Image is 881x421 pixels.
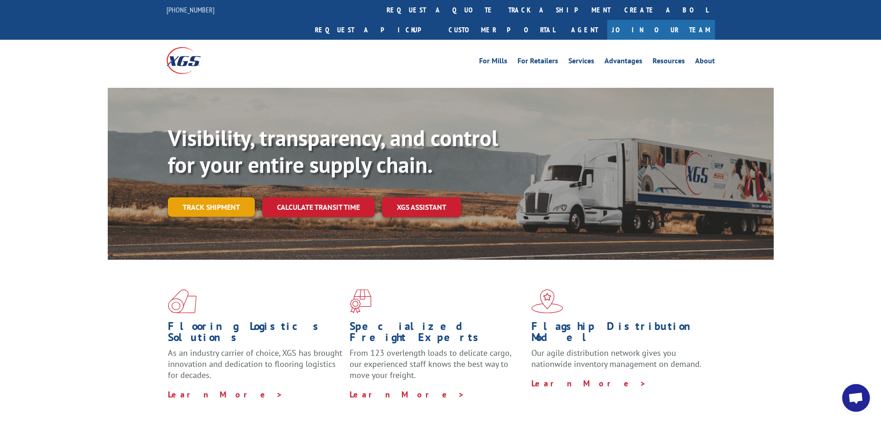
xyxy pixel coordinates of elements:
[168,123,498,179] b: Visibility, transparency, and control for your entire supply chain.
[607,20,715,40] a: Join Our Team
[382,197,461,217] a: XGS ASSISTANT
[350,289,371,313] img: xgs-icon-focused-on-flooring-red
[168,289,197,313] img: xgs-icon-total-supply-chain-intelligence-red
[442,20,562,40] a: Customer Portal
[518,57,558,67] a: For Retailers
[531,321,706,348] h1: Flagship Distribution Model
[604,57,642,67] a: Advantages
[479,57,507,67] a: For Mills
[842,384,870,412] div: Open chat
[531,378,647,389] a: Learn More >
[350,389,465,400] a: Learn More >
[168,197,255,217] a: Track shipment
[168,321,343,348] h1: Flooring Logistics Solutions
[168,389,283,400] a: Learn More >
[562,20,607,40] a: Agent
[168,348,342,380] span: As an industry carrier of choice, XGS has brought innovation and dedication to flooring logistics...
[531,348,702,369] span: Our agile distribution network gives you nationwide inventory management on demand.
[350,348,524,389] p: From 123 overlength loads to delicate cargo, our experienced staff knows the best way to move you...
[531,289,563,313] img: xgs-icon-flagship-distribution-model-red
[308,20,442,40] a: Request a pickup
[166,5,215,14] a: [PHONE_NUMBER]
[568,57,594,67] a: Services
[350,321,524,348] h1: Specialized Freight Experts
[695,57,715,67] a: About
[653,57,685,67] a: Resources
[262,197,375,217] a: Calculate transit time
